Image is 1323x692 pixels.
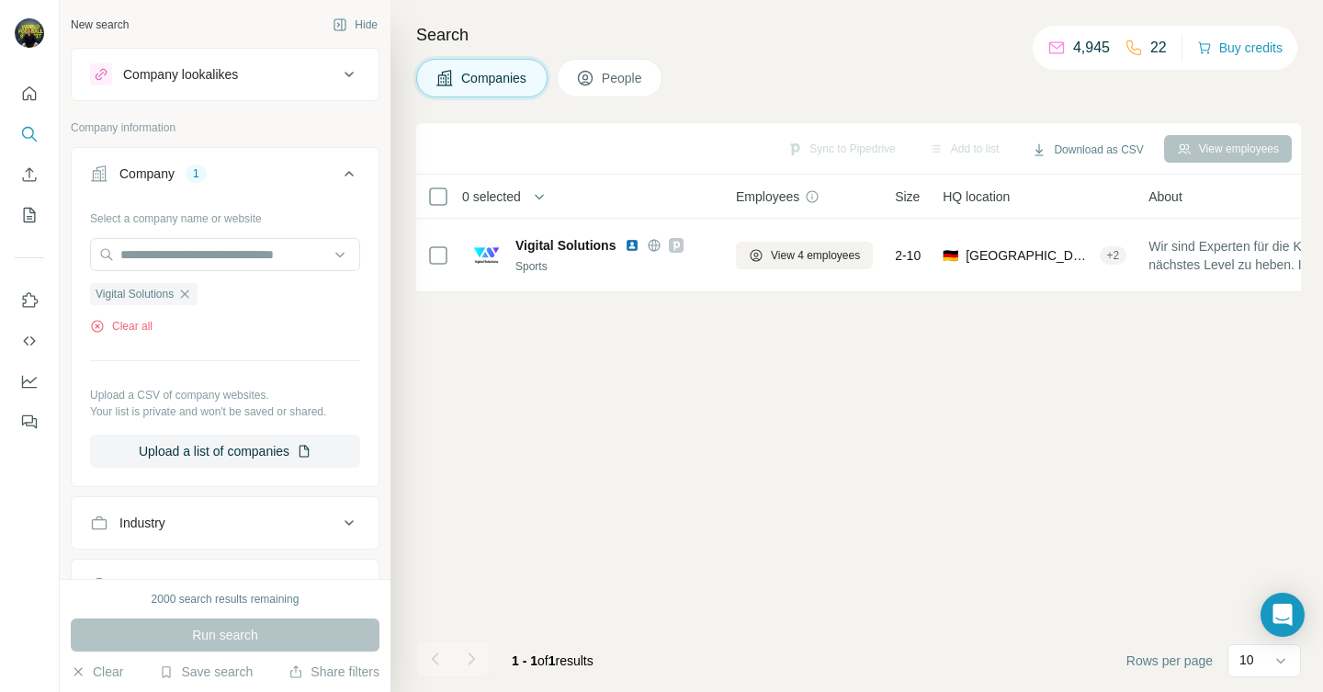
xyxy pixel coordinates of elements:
p: Company information [71,119,379,136]
div: Open Intercom Messenger [1261,593,1305,637]
span: Rows per page [1126,652,1213,670]
img: Logo of Vigital Solutions [471,241,501,270]
div: 1 [186,165,207,182]
button: Save search [159,663,253,681]
span: of [537,653,548,668]
div: New search [71,17,129,33]
span: HQ location [943,187,1010,206]
span: 2-10 [895,246,921,265]
div: Industry [119,514,165,532]
button: Upload a list of companies [90,435,360,468]
span: 0 selected [462,187,521,206]
button: Company lookalikes [72,52,379,96]
button: Use Surfe on LinkedIn [15,284,44,317]
span: Size [895,187,920,206]
button: Search [15,118,44,151]
h4: Search [416,22,1301,48]
span: View 4 employees [771,247,860,264]
button: Feedback [15,405,44,438]
button: Hide [320,11,390,39]
p: 10 [1239,651,1254,669]
button: Enrich CSV [15,158,44,191]
img: LinkedIn logo [625,238,639,253]
div: Company lookalikes [123,65,238,84]
span: Vigital Solutions [515,236,616,255]
p: 22 [1150,37,1167,59]
span: Companies [461,69,528,87]
span: 1 - 1 [512,653,537,668]
button: My lists [15,199,44,232]
button: Share filters [288,663,379,681]
div: + 2 [1100,247,1127,264]
div: 2000 search results remaining [152,591,300,607]
span: Employees [736,187,799,206]
span: People [602,69,644,87]
button: Quick start [15,77,44,110]
span: results [512,653,594,668]
p: Your list is private and won't be saved or shared. [90,403,360,420]
button: HQ location [72,563,379,607]
span: [GEOGRAPHIC_DATA], [GEOGRAPHIC_DATA] [966,246,1091,265]
button: Buy credits [1197,35,1283,61]
div: Select a company name or website [90,203,360,227]
button: Download as CSV [1019,136,1156,164]
button: Company1 [72,152,379,203]
button: Clear [71,663,123,681]
img: Avatar [15,18,44,48]
button: Dashboard [15,365,44,398]
div: HQ location [119,576,187,595]
span: About [1148,187,1182,206]
div: Sports [515,258,714,275]
button: Clear all [90,318,153,335]
button: Industry [72,501,379,545]
span: 🇩🇪 [943,246,958,265]
button: Use Surfe API [15,324,44,357]
div: Company [119,164,175,183]
button: View 4 employees [736,242,873,269]
span: 1 [548,653,556,668]
p: Upload a CSV of company websites. [90,387,360,403]
span: Vigital Solutions [96,286,174,302]
p: 4,945 [1073,37,1110,59]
